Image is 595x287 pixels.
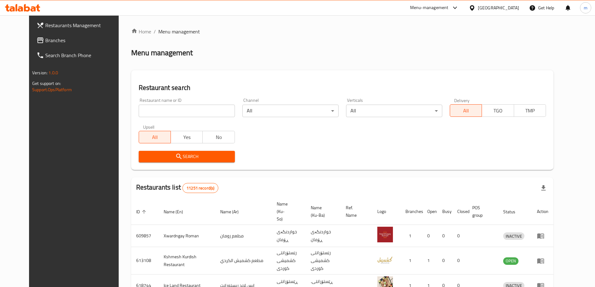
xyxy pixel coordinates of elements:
[422,198,437,225] th: Open
[450,104,482,117] button: All
[154,28,156,35] li: /
[45,22,123,29] span: Restaurants Management
[437,225,452,247] td: 0
[141,133,168,142] span: All
[144,153,230,161] span: Search
[400,198,422,225] th: Branches
[452,247,467,275] td: 0
[584,4,588,11] span: m
[482,104,514,117] button: TGO
[171,131,203,143] button: Yes
[377,252,393,267] img: Kshmesh Kurdish Restaurant
[437,198,452,225] th: Busy
[182,183,218,193] div: Total records count
[377,227,393,242] img: Xwardngay Roman
[136,183,219,193] h2: Restaurants list
[32,18,128,33] a: Restaurants Management
[173,133,200,142] span: Yes
[437,247,452,275] td: 0
[503,257,518,265] span: OPEN
[139,83,546,92] h2: Restaurant search
[131,28,553,35] nav: breadcrumb
[503,232,524,240] div: INACTIVE
[215,225,272,247] td: مطعم رومان
[45,52,123,59] span: Search Branch Phone
[484,106,511,115] span: TGO
[202,131,235,143] button: No
[272,247,306,275] td: رێستۆرانتی کشمیشى كوردى
[454,98,470,102] label: Delivery
[139,105,235,117] input: Search for restaurant name or ID..
[472,204,491,219] span: POS group
[131,225,159,247] td: 609857
[48,69,58,77] span: 1.0.0
[139,131,171,143] button: All
[158,28,200,35] span: Menu management
[131,247,159,275] td: 613108
[311,204,333,219] span: Name (Ku-Ba)
[537,257,548,265] div: Menu
[537,232,548,240] div: Menu
[215,247,272,275] td: مطعم كشميش الكردي
[159,225,215,247] td: Xwardngay Roman
[183,185,218,191] span: 11251 record(s)
[536,181,551,195] div: Export file
[346,204,365,219] span: Ref. Name
[143,125,155,129] label: Upsell
[306,225,341,247] td: خواردنگەی ڕۆمان
[400,225,422,247] td: 1
[514,104,546,117] button: TMP
[32,86,72,94] a: Support.OpsPlatform
[205,133,232,142] span: No
[32,69,47,77] span: Version:
[410,4,449,12] div: Menu-management
[131,48,193,58] h2: Menu management
[422,247,437,275] td: 1
[346,105,442,117] div: All
[503,233,524,240] span: INACTIVE
[136,208,148,215] span: ID
[306,247,341,275] td: رێستۆرانتی کشمیشى كوردى
[452,225,467,247] td: 0
[164,208,191,215] span: Name (En)
[272,225,306,247] td: خواردنگەی ڕۆمان
[400,247,422,275] td: 1
[139,151,235,162] button: Search
[503,208,523,215] span: Status
[478,4,519,11] div: [GEOGRAPHIC_DATA]
[32,48,128,63] a: Search Branch Phone
[32,33,128,48] a: Branches
[453,106,479,115] span: All
[242,105,339,117] div: All
[532,198,553,225] th: Action
[452,198,467,225] th: Closed
[517,106,543,115] span: TMP
[45,37,123,44] span: Branches
[220,208,247,215] span: Name (Ar)
[277,200,298,223] span: Name (Ku-So)
[422,225,437,247] td: 0
[372,198,400,225] th: Logo
[32,79,61,87] span: Get support on:
[159,247,215,275] td: Kshmesh Kurdish Restaurant
[131,28,151,35] a: Home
